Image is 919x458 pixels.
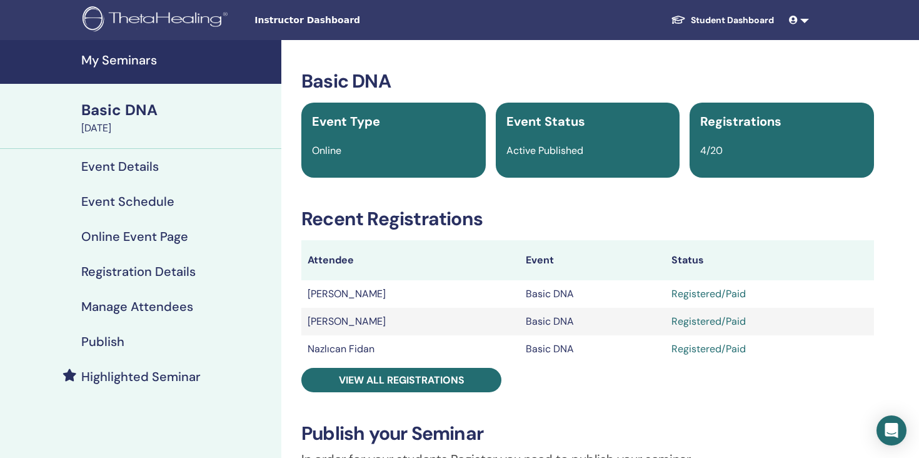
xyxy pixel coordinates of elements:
[671,314,868,329] div: Registered/Paid
[74,99,281,136] a: Basic DNA[DATE]
[520,240,665,280] th: Event
[520,280,665,308] td: Basic DNA
[301,240,520,280] th: Attendee
[301,422,874,445] h3: Publish your Seminar
[506,113,585,130] span: Event Status
[83,6,232,34] img: logo.png
[665,240,874,280] th: Status
[81,159,159,174] h4: Event Details
[671,342,868,357] div: Registered/Paid
[671,287,868,302] div: Registered/Paid
[671,14,686,25] img: graduation-cap-white.svg
[81,194,174,209] h4: Event Schedule
[301,368,501,392] a: View all registrations
[339,374,465,387] span: View all registrations
[506,144,583,157] span: Active Published
[876,415,906,445] div: Open Intercom Messenger
[661,9,784,32] a: Student Dashboard
[81,99,274,121] div: Basic DNA
[81,264,196,279] h4: Registration Details
[81,369,201,384] h4: Highlighted Seminar
[81,299,193,314] h4: Manage Attendees
[700,113,781,130] span: Registrations
[254,14,442,27] span: Instructor Dashboard
[81,334,124,349] h4: Publish
[301,208,874,230] h3: Recent Registrations
[520,308,665,335] td: Basic DNA
[301,308,520,335] td: [PERSON_NAME]
[81,229,188,244] h4: Online Event Page
[312,113,380,130] span: Event Type
[312,144,341,157] span: Online
[81,53,274,68] h4: My Seminars
[301,335,520,363] td: Nazlıcan Fidan
[520,335,665,363] td: Basic DNA
[81,121,274,136] div: [DATE]
[301,280,520,308] td: [PERSON_NAME]
[700,144,723,157] span: 4/20
[301,70,874,93] h3: Basic DNA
